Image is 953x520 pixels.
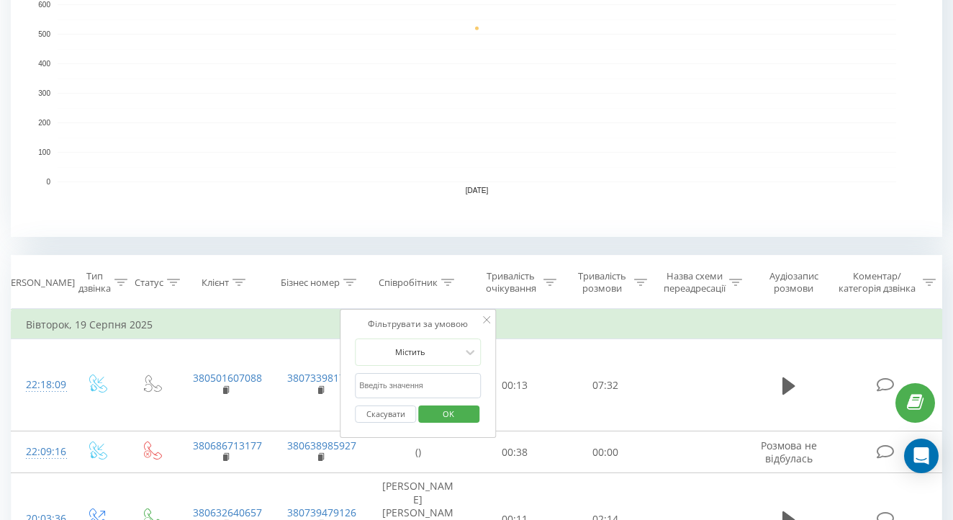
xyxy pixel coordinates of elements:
[355,373,482,398] input: Введіть значення
[38,60,50,68] text: 400
[379,277,438,289] div: Співробітник
[355,405,416,423] button: Скасувати
[281,277,340,289] div: Бізнес номер
[482,270,540,295] div: Тривалість очікування
[466,187,489,194] text: [DATE]
[664,270,726,295] div: Назва схеми переадресації
[560,431,651,473] td: 00:00
[904,439,939,473] div: Open Intercom Messenger
[193,371,262,385] a: 380501607088
[761,439,817,465] span: Розмова не відбулась
[428,403,469,425] span: OK
[26,438,55,466] div: 22:09:16
[287,506,356,519] a: 380739479126
[78,270,111,295] div: Тип дзвінка
[12,310,942,339] td: Вівторок, 19 Серпня 2025
[135,277,163,289] div: Статус
[193,506,262,519] a: 380632640657
[38,1,50,9] text: 600
[835,270,919,295] div: Коментар/категорія дзвінка
[38,119,50,127] text: 200
[469,339,560,431] td: 00:13
[38,148,50,156] text: 100
[560,339,651,431] td: 07:32
[287,439,356,452] a: 380638985927
[38,30,50,38] text: 500
[418,405,479,423] button: OK
[46,178,50,186] text: 0
[26,371,55,399] div: 22:18:09
[469,431,560,473] td: 00:38
[38,89,50,97] text: 300
[193,439,262,452] a: 380686713177
[573,270,631,295] div: Тривалість розмови
[2,277,75,289] div: [PERSON_NAME]
[355,317,482,331] div: Фільтрувати за умовою
[759,270,829,295] div: Аудіозапис розмови
[287,371,356,385] a: 380733981750
[202,277,229,289] div: Клієнт
[367,431,469,473] td: ()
